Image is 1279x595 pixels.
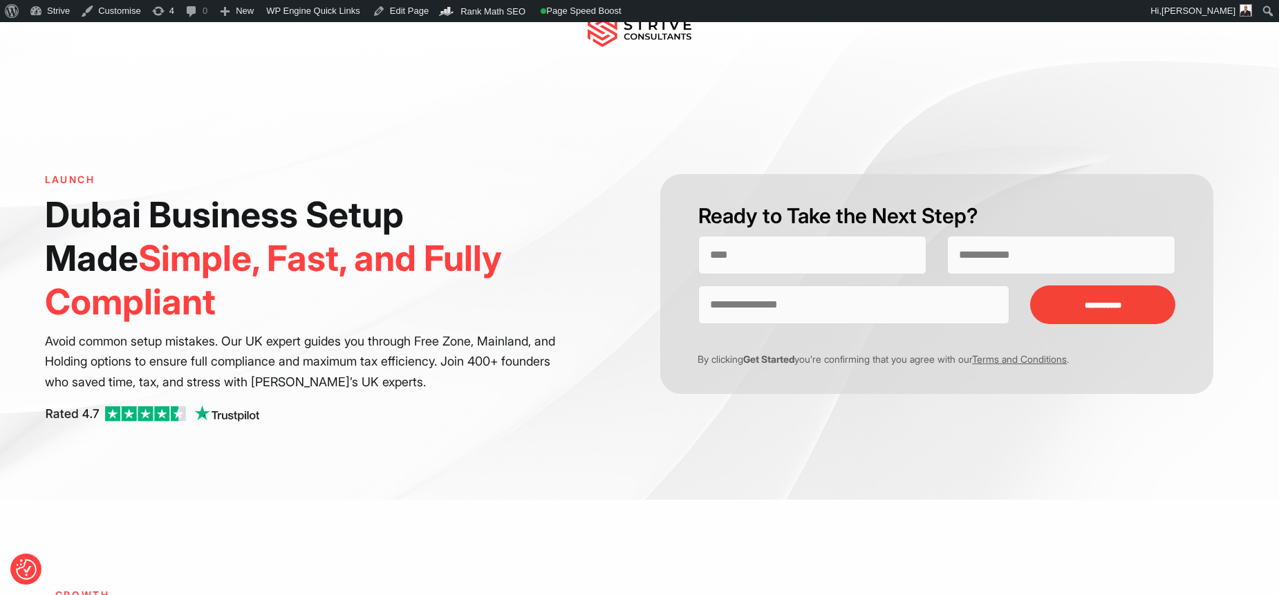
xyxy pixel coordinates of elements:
strong: Get Started [743,353,794,365]
img: Revisit consent button [16,559,37,580]
span: Rank Math SEO [460,6,525,17]
p: Avoid common setup mistakes. Our UK expert guides you through Free Zone, Mainland, and Holding op... [45,331,557,393]
a: Terms and Conditions [972,353,1067,365]
span: Simple, Fast, and Fully Compliant [45,237,502,323]
span: [PERSON_NAME] [1161,6,1235,16]
form: Contact form [639,174,1234,394]
h6: LAUNCH [45,174,557,186]
p: By clicking you’re confirming that you agree with our . [688,352,1165,366]
h1: Dubai Business Setup Made [45,193,557,324]
img: main-logo.svg [588,12,691,47]
h2: Ready to Take the Next Step? [698,202,1175,230]
button: Consent Preferences [16,559,37,580]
